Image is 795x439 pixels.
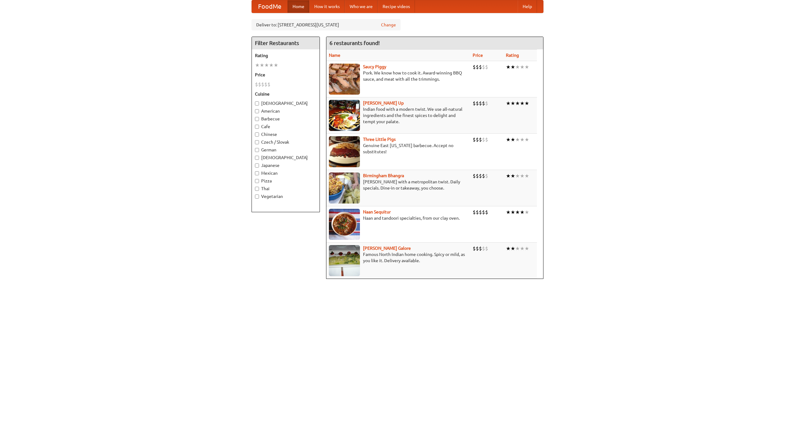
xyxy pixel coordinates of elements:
[255,52,316,59] h5: Rating
[255,108,316,114] label: American
[255,193,316,199] label: Vegetarian
[515,245,520,252] li: ★
[520,209,525,216] li: ★
[329,245,360,276] img: currygalore.jpg
[255,100,316,106] label: [DEMOGRAPHIC_DATA]
[485,172,488,179] li: $
[255,131,316,137] label: Chinese
[485,100,488,107] li: $
[473,64,476,70] li: $
[515,100,520,107] li: ★
[255,72,316,78] h5: Price
[520,100,525,107] li: ★
[255,62,260,69] li: ★
[329,142,468,155] p: Genuine East [US_STATE] barbecue. Accept no substitutes!
[255,109,259,113] input: American
[255,139,316,145] label: Czech / Slovak
[506,172,511,179] li: ★
[525,64,529,70] li: ★
[525,172,529,179] li: ★
[363,101,404,105] a: [PERSON_NAME] Up
[255,178,316,184] label: Pizza
[255,91,316,97] h5: Cuisine
[482,64,485,70] li: $
[255,186,316,192] label: Thai
[264,62,269,69] li: ★
[255,164,259,168] input: Japanese
[511,172,515,179] li: ★
[345,0,378,13] a: Who we are
[511,64,515,70] li: ★
[473,209,476,216] li: $
[476,245,479,252] li: $
[255,140,259,144] input: Czech / Slovak
[476,136,479,143] li: $
[252,19,401,30] div: Deliver to: [STREET_ADDRESS][US_STATE]
[520,172,525,179] li: ★
[252,37,320,49] h4: Filter Restaurants
[329,251,468,264] p: Famous North Indian home cooking. Spicy or mild, as you like it. Delivery available.
[479,172,482,179] li: $
[274,62,278,69] li: ★
[482,172,485,179] li: $
[363,209,391,214] a: Naan Sequitur
[363,173,404,178] a: Birmingham Bhangra
[329,179,468,191] p: [PERSON_NAME] with a metropolitan twist. Daily specials. Dine-in or takeaway, you choose.
[479,136,482,143] li: $
[473,245,476,252] li: $
[506,209,511,216] li: ★
[525,245,529,252] li: ★
[506,100,511,107] li: ★
[506,245,511,252] li: ★
[525,100,529,107] li: ★
[329,106,468,125] p: Indian food with a modern twist. We use all-natural ingredients and the finest spices to delight ...
[255,156,259,160] input: [DEMOGRAPHIC_DATA]
[479,100,482,107] li: $
[363,137,396,142] a: Three Little Pigs
[485,136,488,143] li: $
[511,245,515,252] li: ★
[329,40,380,46] ng-pluralize: 6 restaurants found!
[473,100,476,107] li: $
[515,64,520,70] li: ★
[329,53,340,58] a: Name
[363,64,386,69] a: Saucy Piggy
[476,209,479,216] li: $
[329,70,468,82] p: Pork. We know how to cook it. Award-winning BBQ sauce, and meat with all the trimmings.
[288,0,309,13] a: Home
[260,62,264,69] li: ★
[473,172,476,179] li: $
[473,136,476,143] li: $
[476,172,479,179] li: $
[255,147,316,153] label: German
[520,245,525,252] li: ★
[485,245,488,252] li: $
[506,53,519,58] a: Rating
[261,81,264,88] li: $
[511,136,515,143] li: ★
[252,0,288,13] a: FoodMe
[255,162,316,168] label: Japanese
[525,136,529,143] li: ★
[482,136,485,143] li: $
[515,209,520,216] li: ★
[255,101,259,105] input: [DEMOGRAPHIC_DATA]
[329,100,360,131] img: curryup.jpg
[482,245,485,252] li: $
[485,64,488,70] li: $
[479,245,482,252] li: $
[482,209,485,216] li: $
[520,64,525,70] li: ★
[515,172,520,179] li: ★
[479,64,482,70] li: $
[363,246,411,251] a: [PERSON_NAME] Galore
[479,209,482,216] li: $
[506,64,511,70] li: ★
[520,136,525,143] li: ★
[381,22,396,28] a: Change
[255,148,259,152] input: German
